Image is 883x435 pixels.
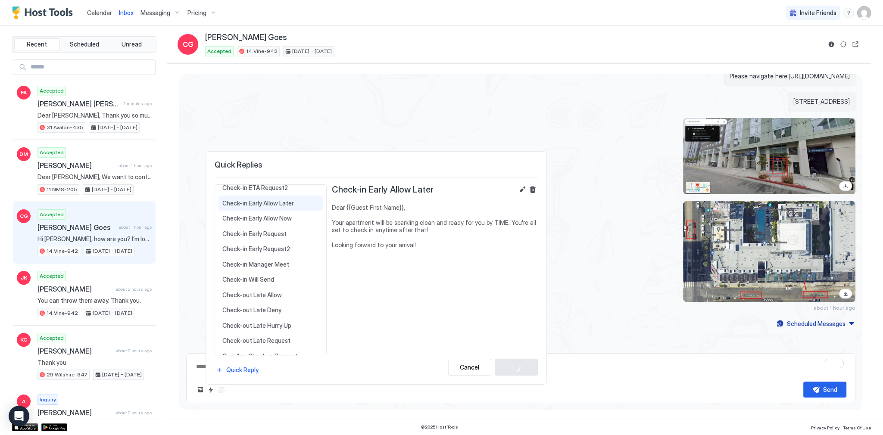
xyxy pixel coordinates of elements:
[215,160,538,170] span: Quick Replies
[222,306,319,314] span: Check-out Late Deny
[222,261,319,268] span: Check-in Manager Meet
[222,184,319,192] span: Check-in ETA Request2
[332,204,538,249] span: Dear {{Guest First Name}}, Your apartment will be sparkling clean and ready for you by TIME. You'...
[222,276,319,283] span: Check-in Will Send
[495,359,538,376] button: loading
[222,322,319,329] span: Check-out Late Hurry Up
[460,363,479,372] div: Cancel
[222,230,319,238] span: Check-in Early Request
[332,184,434,195] span: Check-in Early Allow Later
[222,214,319,222] span: Check-in Early Allow Now
[222,337,319,345] span: Check-out Late Request
[527,184,538,195] button: Delete
[215,364,260,376] button: Quick Reply
[222,291,319,299] span: Check-out Late Allow
[222,352,319,360] span: CozyApp Check-in Request
[226,365,259,374] div: Quick Reply
[222,199,319,207] span: Check-in Early Allow Later
[9,406,29,426] div: Open Intercom Messenger
[517,184,527,195] button: Edit
[512,363,521,372] div: loading
[448,359,491,376] button: Cancel
[222,245,319,253] span: Check-in Early Request2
